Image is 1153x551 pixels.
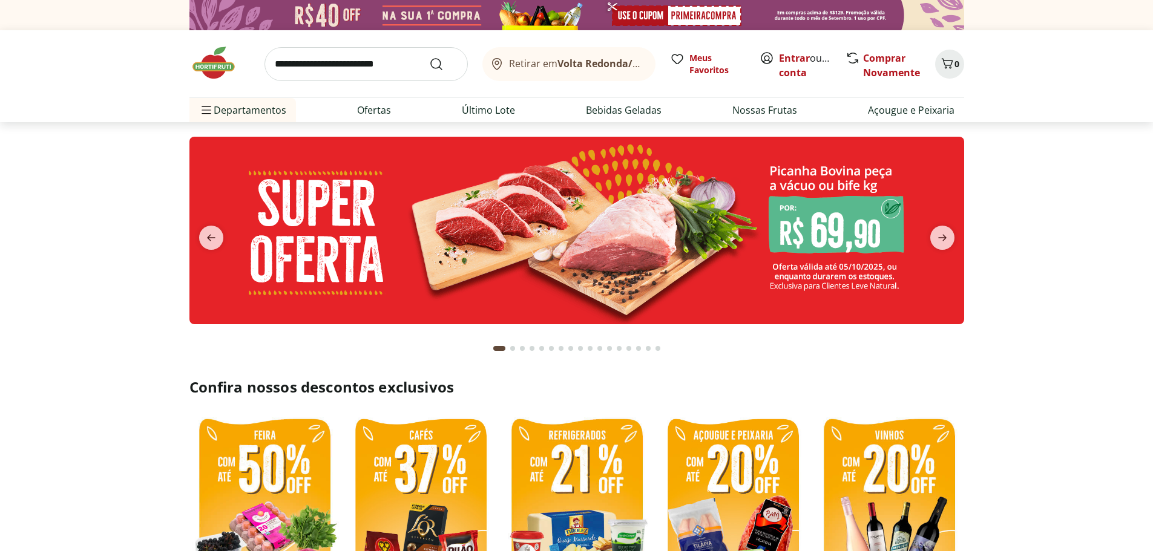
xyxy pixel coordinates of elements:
span: Departamentos [199,96,286,125]
span: ou [779,51,833,80]
button: previous [189,226,233,250]
button: Go to page 10 from fs-carousel [585,334,595,363]
a: Ofertas [357,103,391,117]
span: Retirar em [509,58,643,69]
button: Go to page 11 from fs-carousel [595,334,605,363]
button: Go to page 12 from fs-carousel [605,334,614,363]
button: Submit Search [429,57,458,71]
button: next [921,226,964,250]
a: Último Lote [462,103,515,117]
button: Menu [199,96,214,125]
button: Go to page 5 from fs-carousel [537,334,547,363]
button: Current page from fs-carousel [491,334,508,363]
span: 0 [954,58,959,70]
input: search [264,47,468,81]
button: Carrinho [935,50,964,79]
img: Hortifruti [189,45,250,81]
h2: Confira nossos descontos exclusivos [189,377,964,397]
button: Go to page 16 from fs-carousel [643,334,653,363]
button: Go to page 13 from fs-carousel [614,334,624,363]
a: Entrar [779,51,810,65]
button: Go to page 15 from fs-carousel [634,334,643,363]
button: Go to page 7 from fs-carousel [556,334,566,363]
button: Go to page 17 from fs-carousel [653,334,663,363]
b: Volta Redonda/[GEOGRAPHIC_DATA] [557,57,732,70]
a: Meus Favoritos [670,52,745,76]
button: Go to page 8 from fs-carousel [566,334,576,363]
button: Go to page 4 from fs-carousel [527,334,537,363]
span: Meus Favoritos [689,52,745,76]
button: Go to page 6 from fs-carousel [547,334,556,363]
button: Go to page 9 from fs-carousel [576,334,585,363]
img: super oferta [189,137,964,324]
a: Nossas Frutas [732,103,797,117]
a: Criar conta [779,51,846,79]
a: Bebidas Geladas [586,103,662,117]
a: Comprar Novamente [863,51,920,79]
button: Retirar emVolta Redonda/[GEOGRAPHIC_DATA] [482,47,655,81]
button: Go to page 3 from fs-carousel [517,334,527,363]
button: Go to page 2 from fs-carousel [508,334,517,363]
button: Go to page 14 from fs-carousel [624,334,634,363]
a: Açougue e Peixaria [868,103,954,117]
